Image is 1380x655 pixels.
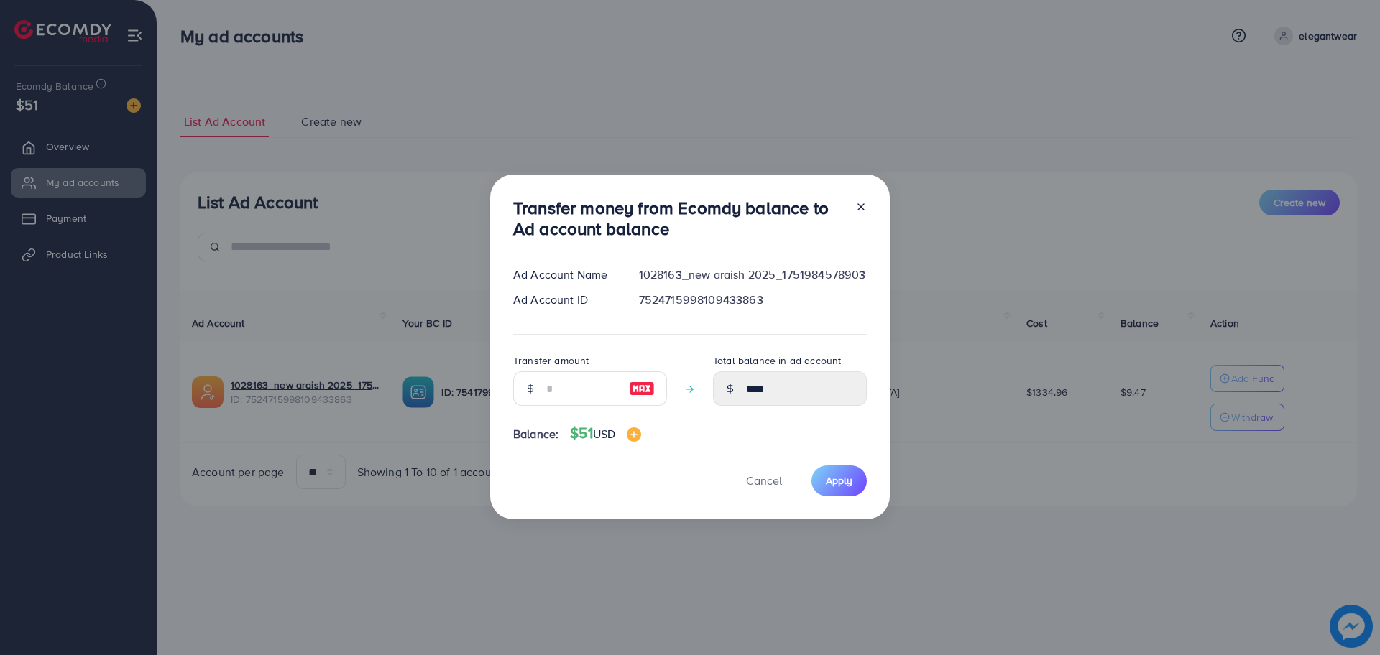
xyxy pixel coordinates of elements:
[627,266,878,283] div: 1028163_new araish 2025_1751984578903
[513,426,558,442] span: Balance:
[513,353,589,368] label: Transfer amount
[513,198,844,239] h3: Transfer money from Ecomdy balance to Ad account balance
[629,380,655,397] img: image
[502,292,627,308] div: Ad Account ID
[593,426,615,442] span: USD
[713,353,841,368] label: Total balance in ad account
[746,473,782,488] span: Cancel
[826,473,852,488] span: Apply
[811,465,867,496] button: Apply
[502,266,627,283] div: Ad Account Name
[627,292,878,308] div: 7524715998109433863
[728,465,800,496] button: Cancel
[570,424,641,442] h4: $51
[627,427,641,442] img: image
